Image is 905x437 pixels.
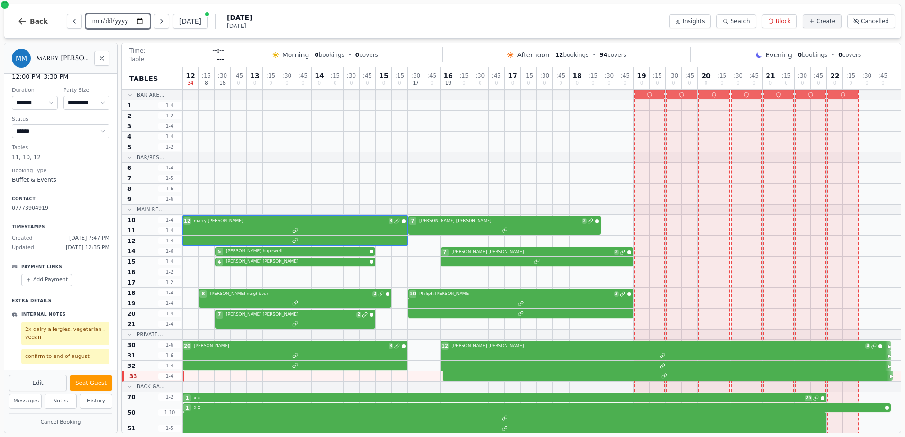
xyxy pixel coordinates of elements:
[25,353,106,361] p: confirm to end of august
[285,81,288,86] span: 0
[766,72,775,79] span: 21
[492,73,501,79] span: : 45
[186,394,189,401] span: 1
[158,362,181,369] span: 1 - 4
[127,185,131,193] span: 8
[527,81,530,86] span: 0
[716,14,756,28] button: Search
[476,73,485,79] span: : 30
[10,10,55,33] button: Back
[127,310,136,318] span: 20
[158,164,181,171] span: 1 - 4
[12,294,109,304] p: Extra Details
[158,373,181,380] span: 1 - 4
[137,154,164,161] span: Bar/Res...
[158,289,181,296] span: 1 - 4
[452,343,863,349] span: [PERSON_NAME] [PERSON_NAME]
[430,81,433,86] span: 0
[831,51,834,59] span: •
[838,52,842,58] span: 0
[30,18,48,25] span: Back
[158,268,181,276] span: 1 - 2
[348,51,352,59] span: •
[218,311,221,318] span: 7
[217,55,224,63] span: ---
[194,395,803,401] span: x x
[653,73,662,79] span: : 15
[67,14,82,29] button: Previous day
[334,81,336,86] span: 0
[849,81,852,86] span: 0
[12,87,58,95] dt: Duration
[605,73,614,79] span: : 30
[576,81,579,86] span: 0
[798,73,807,79] span: : 30
[766,50,792,60] span: Evening
[127,248,136,255] span: 14
[733,73,742,79] span: : 30
[12,224,109,231] p: Timestamps
[762,14,797,28] button: Block
[269,81,272,86] span: 0
[127,279,136,286] span: 17
[798,52,802,58] span: 0
[127,164,131,172] span: 6
[805,395,812,401] span: 25
[12,176,109,184] dd: Buffet & Events
[127,237,136,245] span: 12
[127,143,131,151] span: 5
[427,73,436,79] span: : 45
[460,73,469,79] span: : 15
[524,73,533,79] span: : 15
[12,196,109,203] p: Contact
[21,274,72,286] button: Add Payment
[838,51,861,59] span: covers
[588,73,597,79] span: : 15
[462,81,465,86] span: 0
[250,72,259,79] span: 13
[158,321,181,328] span: 1 - 4
[158,196,181,203] span: 1 - 6
[12,144,109,152] dt: Tables
[158,279,181,286] span: 1 - 2
[750,73,759,79] span: : 45
[592,51,596,59] span: •
[559,81,562,86] span: 0
[366,81,369,86] span: 0
[389,218,393,224] span: 3
[12,72,109,81] dd: 12:00 PM – 3:30 PM
[202,290,205,297] span: 8
[419,291,612,297] span: Philiph [PERSON_NAME]
[158,300,181,307] span: 1 - 4
[591,81,594,86] span: 0
[846,73,855,79] span: : 15
[127,352,136,359] span: 31
[555,51,589,59] span: bookings
[442,342,448,349] span: 12
[127,216,136,224] span: 10
[705,81,707,86] span: 0
[158,425,181,432] span: 1 - 5
[158,175,181,182] span: 1 - 5
[411,73,420,79] span: : 30
[640,81,643,86] span: 0
[798,51,827,59] span: bookings
[194,218,387,224] span: marry [PERSON_NAME]
[637,72,646,79] span: 19
[63,87,109,95] dt: Party Size
[188,81,194,86] span: 34
[12,49,31,68] div: MM
[669,73,678,79] span: : 30
[158,112,181,119] span: 1 - 2
[511,81,514,86] span: 0
[226,259,368,265] span: [PERSON_NAME] [PERSON_NAME]
[782,73,791,79] span: : 15
[12,205,109,213] p: 07773904919
[395,73,404,79] span: : 15
[862,73,871,79] span: : 30
[127,123,131,130] span: 3
[419,218,580,224] span: [PERSON_NAME] [PERSON_NAME]
[315,51,344,59] span: bookings
[127,425,136,432] span: 51
[443,72,452,79] span: 16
